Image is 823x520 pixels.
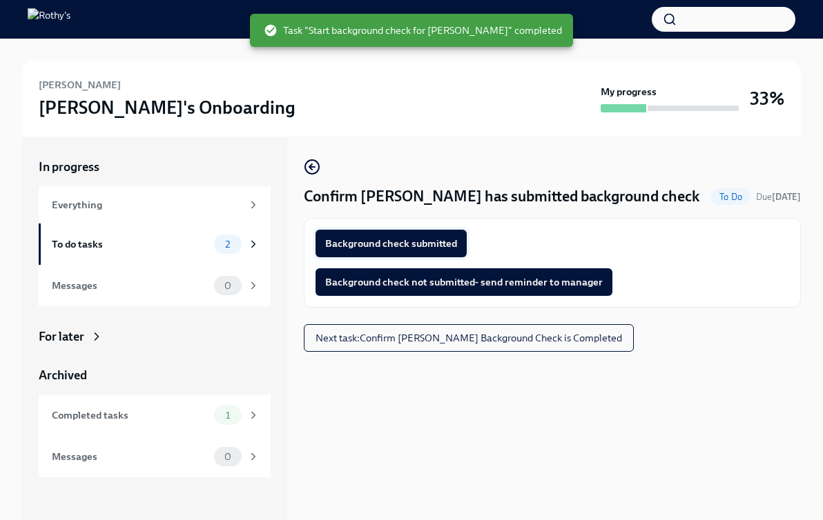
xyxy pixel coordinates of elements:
h4: Confirm [PERSON_NAME] has submitted background check [304,186,699,207]
strong: My progress [601,85,657,99]
div: Messages [52,449,209,464]
button: Next task:Confirm [PERSON_NAME] Background Check is Completed [304,324,634,352]
a: For later [39,328,271,345]
span: Next task : Confirm [PERSON_NAME] Background Check is Completed [316,331,622,345]
h3: [PERSON_NAME]'s Onboarding [39,95,296,120]
span: Background check not submitted- send reminder to manager [325,275,603,289]
span: 2 [217,239,238,250]
img: Rothy's [28,8,70,30]
h6: [PERSON_NAME] [39,77,121,92]
a: To do tasks2 [39,223,271,265]
a: Messages0 [39,436,271,477]
h3: 33% [750,86,784,111]
div: Messages [52,278,209,293]
button: Background check not submitted- send reminder to manager [316,268,612,296]
a: Archived [39,367,271,383]
span: August 28th, 2025 12:00 [756,190,801,203]
div: For later [39,328,84,345]
strong: [DATE] [772,192,801,202]
span: To Do [711,192,751,202]
span: Task "Start background check for [PERSON_NAME]" completed [264,23,562,37]
div: To do tasks [52,237,209,252]
a: Completed tasks1 [39,394,271,436]
a: Messages0 [39,265,271,306]
span: 1 [217,410,238,421]
a: In progress [39,159,271,175]
span: 0 [216,281,240,291]
button: Background check submitted [316,230,467,257]
span: Background check submitted [325,237,457,250]
a: Everything [39,186,271,223]
div: Completed tasks [52,408,209,423]
span: 0 [216,452,240,462]
span: Due [756,192,801,202]
div: Everything [52,197,242,212]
